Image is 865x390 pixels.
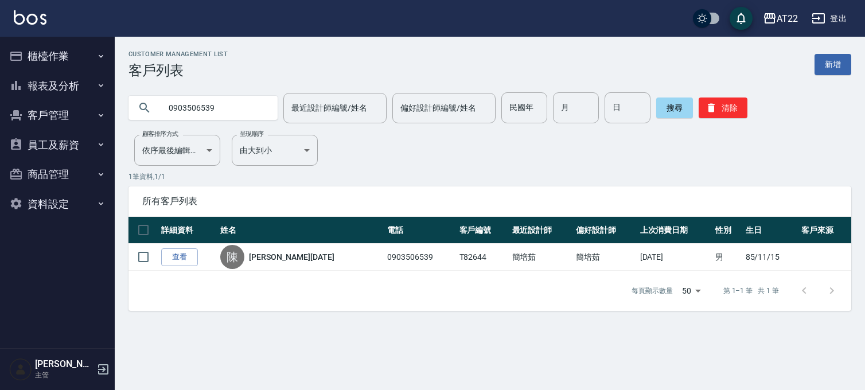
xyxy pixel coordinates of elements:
[161,248,198,266] a: 查看
[457,217,509,244] th: 客戶編號
[384,217,456,244] th: 電話
[232,135,318,166] div: 由大到小
[777,11,798,26] div: AT22
[743,217,798,244] th: 生日
[240,130,264,138] label: 呈現順序
[699,97,747,118] button: 清除
[637,217,712,244] th: 上次消費日期
[134,135,220,166] div: 依序最後編輯時間
[637,244,712,271] td: [DATE]
[384,244,456,271] td: 0903506539
[509,217,574,244] th: 最近設計師
[5,189,110,219] button: 資料設定
[743,244,798,271] td: 85/11/15
[128,50,228,58] h2: Customer Management List
[220,245,244,269] div: 陳
[35,370,93,380] p: 主管
[128,171,851,182] p: 1 筆資料, 1 / 1
[217,217,384,244] th: 姓名
[158,217,217,244] th: 詳細資料
[142,130,178,138] label: 顧客排序方式
[5,159,110,189] button: 商品管理
[35,358,93,370] h5: [PERSON_NAME]
[14,10,46,25] img: Logo
[632,286,673,296] p: 每頁顯示數量
[807,8,851,29] button: 登出
[161,92,268,123] input: 搜尋關鍵字
[142,196,837,207] span: 所有客戶列表
[677,275,705,306] div: 50
[712,217,743,244] th: 性別
[573,244,637,271] td: 簡培茹
[457,244,509,271] td: T82644
[723,286,779,296] p: 第 1–1 筆 共 1 筆
[249,251,334,263] a: [PERSON_NAME][DATE]
[509,244,574,271] td: 簡培茹
[128,63,228,79] h3: 客戶列表
[730,7,753,30] button: save
[5,41,110,71] button: 櫃檯作業
[712,244,743,271] td: 男
[656,97,693,118] button: 搜尋
[5,130,110,160] button: 員工及薪資
[758,7,802,30] button: AT22
[9,358,32,381] img: Person
[573,217,637,244] th: 偏好設計師
[798,217,851,244] th: 客戶來源
[5,100,110,130] button: 客戶管理
[815,54,851,75] a: 新增
[5,71,110,101] button: 報表及分析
